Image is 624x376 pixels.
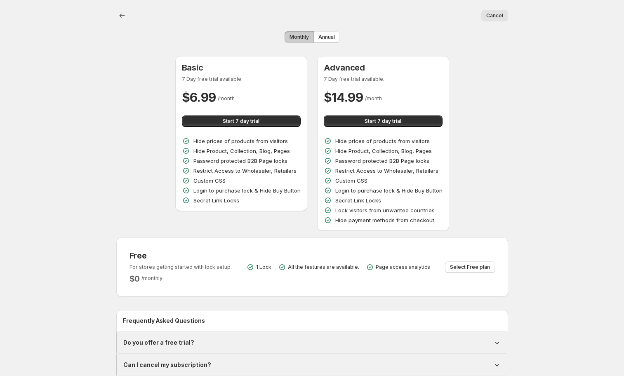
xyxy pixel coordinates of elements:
[481,10,508,21] button: Cancel
[486,12,503,19] span: Cancel
[285,31,314,43] button: Monthly
[290,34,309,40] span: Monthly
[335,216,434,224] p: Hide payment methods from checkout
[123,338,194,347] h1: Do you offer a free trial?
[445,261,495,273] button: Select Free plan
[193,157,287,165] p: Password protected B2B Page locks
[116,10,128,21] button: back
[335,157,429,165] p: Password protected B2B Page locks
[193,137,288,145] p: Hide prices of products from visitors
[193,167,297,175] p: Restrict Access to Wholesaler, Retailers
[335,196,381,204] p: Secret Link Locks
[193,176,226,185] p: Custom CSS
[193,186,301,195] p: Login to purchase lock & Hide Buy Button
[376,264,430,270] p: Page access analytics
[130,251,232,261] h3: Free
[365,118,401,125] span: Start 7 day trial
[335,147,432,155] p: Hide Product, Collection, Blog, Pages
[335,137,430,145] p: Hide prices of products from visitors
[123,361,211,369] h1: Can I cancel my subscription?
[223,118,259,125] span: Start 7 day trial
[335,176,367,185] p: Custom CSS
[288,264,359,270] p: All the features are available.
[324,76,443,82] p: 7 Day free trial available.
[182,115,301,127] button: Start 7 day trial
[182,76,301,82] p: 7 Day free trial available.
[335,167,438,175] p: Restrict Access to Wholesaler, Retailers
[324,115,443,127] button: Start 7 day trial
[218,95,235,101] span: / month
[130,264,232,270] p: For stores getting started with lock setup.
[256,264,271,270] p: 1 Lock
[450,264,490,270] span: Select Free plan
[141,275,162,281] span: / monthly
[130,274,140,284] h2: $ 0
[193,147,290,155] p: Hide Product, Collection, Blog, Pages
[335,186,443,195] p: Login to purchase lock & Hide Buy Button
[182,89,217,106] h2: $ 6.99
[335,206,435,214] p: Lock visitors from unwanted countries
[123,317,502,325] h2: Frequently Asked Questions
[318,34,335,40] span: Annual
[313,31,340,43] button: Annual
[365,95,382,101] span: / month
[182,63,301,73] h3: Basic
[324,89,363,106] h2: $ 14.99
[324,63,443,73] h3: Advanced
[193,196,239,204] p: Secret Link Locks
